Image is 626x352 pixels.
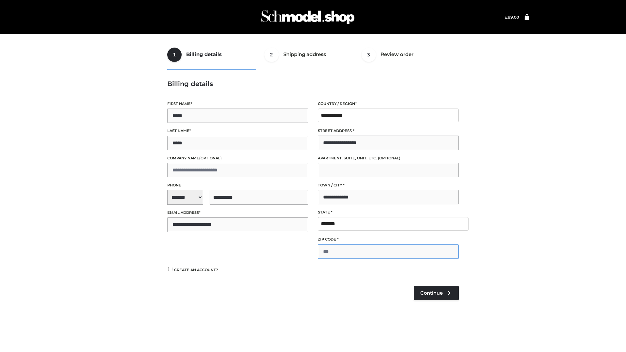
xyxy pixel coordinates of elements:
span: (optional) [378,156,400,160]
label: Email address [167,210,308,216]
span: (optional) [199,156,222,160]
label: ZIP Code [318,236,459,242]
label: Phone [167,182,308,188]
label: Apartment, suite, unit, etc. [318,155,459,161]
input: Create an account? [167,267,173,271]
span: £ [505,15,508,20]
span: Create an account? [174,268,218,272]
label: State [318,209,459,215]
label: Street address [318,128,459,134]
span: Continue [420,290,443,296]
label: Company name [167,155,308,161]
label: First name [167,101,308,107]
a: Continue [414,286,459,300]
label: Town / City [318,182,459,188]
h3: Billing details [167,80,459,88]
img: Schmodel Admin 964 [259,4,357,30]
bdi: 89.00 [505,15,519,20]
label: Country / Region [318,101,459,107]
a: £89.00 [505,15,519,20]
label: Last name [167,128,308,134]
